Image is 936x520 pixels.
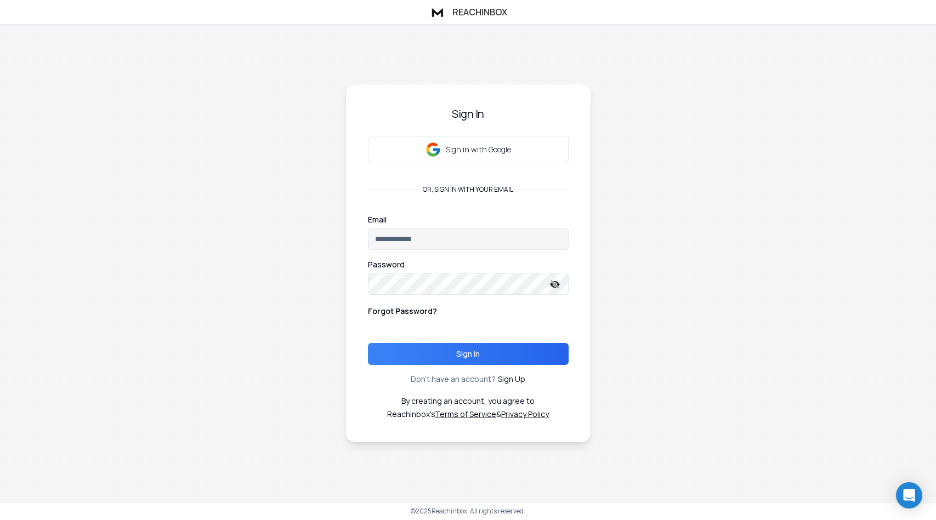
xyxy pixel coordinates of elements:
[429,4,507,20] a: ReachInbox
[368,306,437,317] p: Forgot Password?
[368,261,405,268] label: Password
[446,144,511,155] p: Sign in with Google
[368,136,569,163] button: Sign in with Google
[429,4,446,20] img: logo
[368,106,569,122] h3: Sign In
[368,343,569,365] button: Sign In
[401,396,535,407] p: By creating an account, you agree to
[387,409,549,420] p: ReachInbox's &
[501,409,549,419] a: Privacy Policy
[411,507,525,516] p: © 2025 Reachinbox. All rights reserved.
[368,216,387,224] label: Email
[435,409,496,419] a: Terms of Service
[896,482,922,508] div: Open Intercom Messenger
[452,5,507,19] h1: ReachInbox
[498,374,525,385] a: Sign Up
[418,185,518,194] p: or, sign in with your email
[411,374,496,385] p: Don't have an account?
